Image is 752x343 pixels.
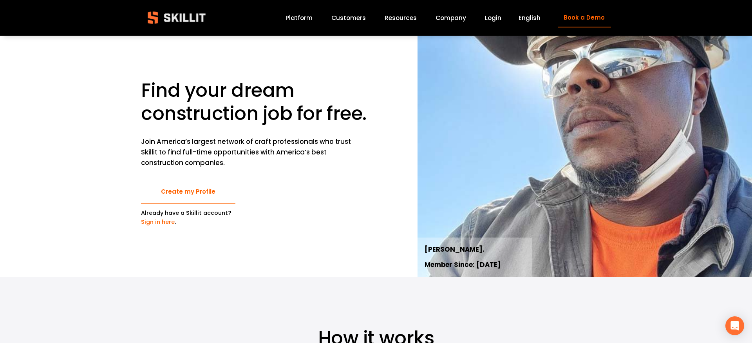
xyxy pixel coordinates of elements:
[558,8,611,27] a: Book a Demo
[286,13,313,23] a: Platform
[425,260,501,269] strong: Member Since: [DATE]
[385,13,417,22] span: Resources
[485,13,501,23] a: Login
[519,13,540,23] div: language picker
[436,13,466,23] a: Company
[725,316,744,335] div: Open Intercom Messenger
[425,245,484,254] strong: [PERSON_NAME].
[519,13,540,22] span: English
[141,136,354,168] p: Join America’s largest network of craft professionals who trust Skillit to find full-time opportu...
[141,218,175,226] a: Sign in here
[141,180,235,205] a: Create my Profile
[331,13,366,23] a: Customers
[141,6,212,29] img: Skillit
[385,13,417,23] a: folder dropdown
[141,79,374,125] h1: Find your dream construction job for free.
[141,209,235,227] p: Already have a Skillit account? .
